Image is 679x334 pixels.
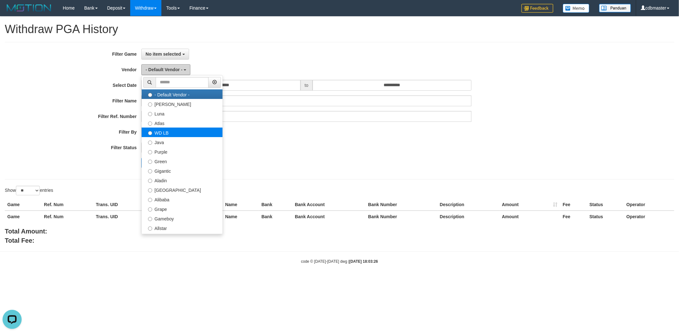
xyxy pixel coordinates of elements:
[5,199,41,211] th: Game
[93,199,150,211] th: Trans. UID
[148,207,152,212] input: Grape
[141,49,189,59] button: No item selected
[223,199,259,211] th: Name
[142,233,223,242] label: Xtr
[301,259,378,264] small: code © [DATE]-[DATE] dwg |
[142,108,223,118] label: Luna
[142,175,223,185] label: Aladin
[3,3,22,22] button: Open LiveChat chat widget
[5,186,53,195] label: Show entries
[142,137,223,147] label: Java
[587,199,624,211] th: Status
[563,4,590,13] img: Button%20Memo.svg
[148,198,152,202] input: Alibaba
[148,102,152,107] input: [PERSON_NAME]
[142,89,223,99] label: - Default Vendor -
[5,211,41,222] th: Game
[142,99,223,108] label: [PERSON_NAME]
[142,166,223,175] label: Gigantic
[148,169,152,173] input: Gigantic
[5,3,53,13] img: MOTION_logo.png
[301,80,313,91] span: to
[142,204,223,213] label: Grape
[148,141,152,145] input: Java
[142,223,223,233] label: Allstar
[437,211,499,222] th: Description
[145,67,182,72] span: - Default Vendor -
[259,199,292,211] th: Bank
[148,93,152,97] input: - Default Vendor -
[41,211,93,222] th: Ref. Num
[142,128,223,137] label: WD LB
[437,199,499,211] th: Description
[560,199,587,211] th: Fee
[142,118,223,128] label: Atlas
[624,211,674,222] th: Operator
[521,4,553,13] img: Feedback.jpg
[148,217,152,221] input: Gameboy
[624,199,674,211] th: Operator
[142,147,223,156] label: Purple
[365,199,437,211] th: Bank Number
[148,131,152,135] input: WD LB
[5,228,47,235] b: Total Amount:
[142,156,223,166] label: Green
[560,211,587,222] th: Fee
[141,64,190,75] button: - Default Vendor -
[599,4,631,12] img: panduan.png
[41,199,93,211] th: Ref. Num
[142,194,223,204] label: Alibaba
[148,122,152,126] input: Atlas
[148,112,152,116] input: Luna
[259,211,292,222] th: Bank
[499,199,560,211] th: Amount
[145,52,181,57] span: No item selected
[365,211,437,222] th: Bank Number
[292,211,365,222] th: Bank Account
[292,199,365,211] th: Bank Account
[148,179,152,183] input: Aladin
[148,150,152,154] input: Purple
[499,211,560,222] th: Amount
[5,23,674,36] h1: Withdraw PGA History
[223,211,259,222] th: Name
[349,259,378,264] strong: [DATE] 18:03:26
[142,213,223,223] label: Gameboy
[587,211,624,222] th: Status
[148,226,152,231] input: Allstar
[148,160,152,164] input: Green
[142,185,223,194] label: [GEOGRAPHIC_DATA]
[93,211,150,222] th: Trans. UID
[5,237,34,244] b: Total Fee:
[148,188,152,192] input: [GEOGRAPHIC_DATA]
[16,186,40,195] select: Showentries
